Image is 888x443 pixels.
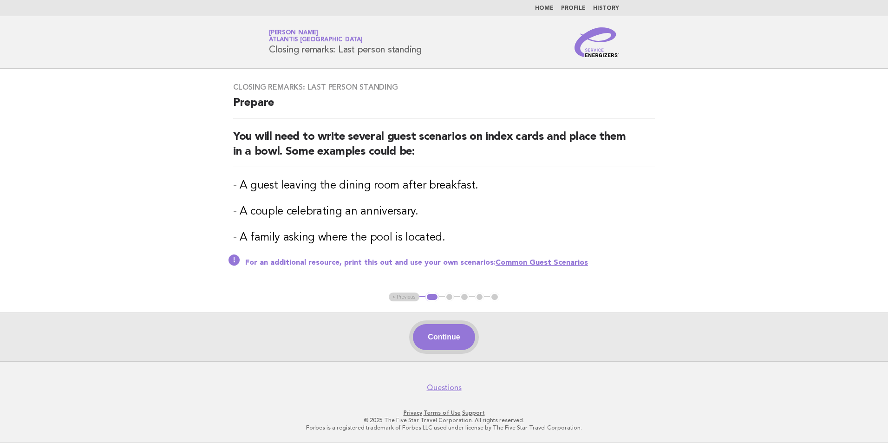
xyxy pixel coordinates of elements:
h3: - A guest leaving the dining room after breakfast. [233,178,655,193]
a: Home [535,6,554,11]
h2: Prepare [233,96,655,118]
a: Profile [561,6,586,11]
a: Questions [427,383,462,392]
a: Privacy [404,410,422,416]
p: Forbes is a registered trademark of Forbes LLC used under license by The Five Star Travel Corpora... [160,424,728,431]
button: 1 [425,293,439,302]
h1: Closing remarks: Last person standing [269,30,422,54]
a: [PERSON_NAME]Atlantis [GEOGRAPHIC_DATA] [269,30,363,43]
h3: - A couple celebrating an anniversary. [233,204,655,219]
p: For an additional resource, print this out and use your own scenarios: [245,258,655,267]
h3: Closing remarks: Last person standing [233,83,655,92]
h3: - A family asking where the pool is located. [233,230,655,245]
h2: You will need to write several guest scenarios on index cards and place them in a bowl. Some exam... [233,130,655,167]
span: Atlantis [GEOGRAPHIC_DATA] [269,37,363,43]
a: History [593,6,619,11]
a: Support [462,410,485,416]
p: · · [160,409,728,417]
a: Common Guest Scenarios [496,259,588,267]
img: Service Energizers [575,27,619,57]
p: © 2025 The Five Star Travel Corporation. All rights reserved. [160,417,728,424]
button: Continue [413,324,475,350]
a: Terms of Use [424,410,461,416]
